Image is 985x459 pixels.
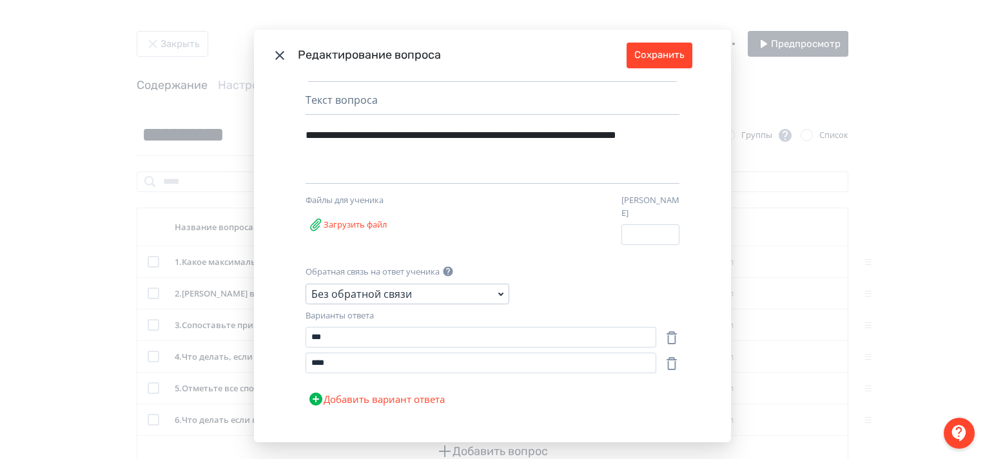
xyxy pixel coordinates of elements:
button: Добавить вариант ответа [306,386,447,412]
label: [PERSON_NAME] [621,194,679,219]
div: Редактирование вопроса [298,46,627,64]
div: Текст вопроса [306,92,679,115]
div: Modal [254,30,731,443]
button: Сохранить [627,43,692,68]
label: Обратная связь на ответ ученика [306,266,440,278]
div: Без обратной связи [311,286,412,302]
div: Файлы для ученика [306,194,441,207]
label: Варианты ответа [306,309,374,322]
